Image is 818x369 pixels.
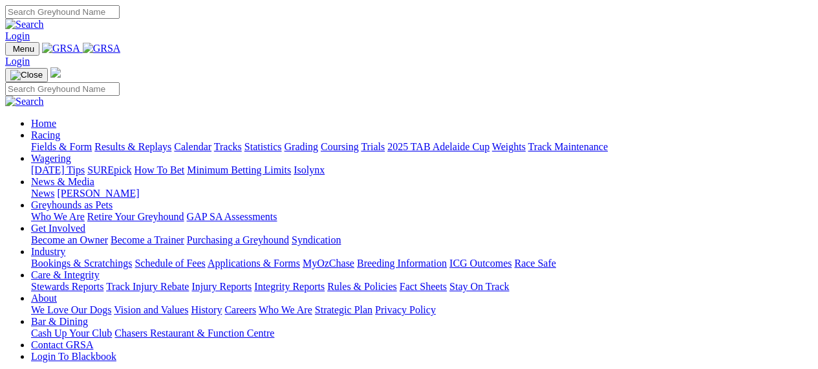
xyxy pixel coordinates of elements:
[5,42,39,56] button: Toggle navigation
[449,258,511,269] a: ICG Outcomes
[31,199,113,210] a: Greyhounds as Pets
[5,68,48,82] button: Toggle navigation
[31,118,56,129] a: Home
[31,153,71,164] a: Wagering
[294,164,325,175] a: Isolynx
[31,211,813,223] div: Greyhounds as Pets
[13,44,34,54] span: Menu
[31,176,94,187] a: News & Media
[191,281,252,292] a: Injury Reports
[400,281,447,292] a: Fact Sheets
[42,43,80,54] img: GRSA
[244,141,282,152] a: Statistics
[5,96,44,107] img: Search
[50,67,61,78] img: logo-grsa-white.png
[31,281,103,292] a: Stewards Reports
[114,304,188,315] a: Vision and Values
[135,258,205,269] a: Schedule of Fees
[31,141,813,153] div: Racing
[87,211,184,222] a: Retire Your Greyhound
[303,258,354,269] a: MyOzChase
[31,304,813,316] div: About
[31,223,85,234] a: Get Involved
[191,304,222,315] a: History
[214,141,242,152] a: Tracks
[321,141,359,152] a: Coursing
[224,304,256,315] a: Careers
[83,43,121,54] img: GRSA
[31,304,111,315] a: We Love Our Dogs
[5,56,30,67] a: Login
[315,304,372,315] a: Strategic Plan
[285,141,318,152] a: Grading
[361,141,385,152] a: Trials
[5,82,120,96] input: Search
[31,164,813,176] div: Wagering
[259,304,312,315] a: Who We Are
[31,211,85,222] a: Who We Are
[187,164,291,175] a: Minimum Betting Limits
[31,188,813,199] div: News & Media
[31,258,132,269] a: Bookings & Scratchings
[87,164,131,175] a: SUREpick
[31,164,85,175] a: [DATE] Tips
[31,269,100,280] a: Care & Integrity
[254,281,325,292] a: Integrity Reports
[31,293,57,304] a: About
[10,70,43,80] img: Close
[187,211,277,222] a: GAP SA Assessments
[492,141,526,152] a: Weights
[31,328,112,339] a: Cash Up Your Club
[31,328,813,339] div: Bar & Dining
[31,234,813,246] div: Get Involved
[514,258,555,269] a: Race Safe
[31,339,93,350] a: Contact GRSA
[5,19,44,30] img: Search
[31,258,813,269] div: Industry
[174,141,211,152] a: Calendar
[187,234,289,245] a: Purchasing a Greyhound
[135,164,185,175] a: How To Bet
[31,129,60,140] a: Racing
[387,141,490,152] a: 2025 TAB Adelaide Cup
[357,258,447,269] a: Breeding Information
[5,5,120,19] input: Search
[31,351,116,362] a: Login To Blackbook
[5,30,30,41] a: Login
[114,328,274,339] a: Chasers Restaurant & Function Centre
[31,246,65,257] a: Industry
[31,281,813,293] div: Care & Integrity
[31,188,54,199] a: News
[528,141,608,152] a: Track Maintenance
[208,258,300,269] a: Applications & Forms
[57,188,139,199] a: [PERSON_NAME]
[449,281,509,292] a: Stay On Track
[375,304,436,315] a: Privacy Policy
[327,281,397,292] a: Rules & Policies
[31,141,92,152] a: Fields & Form
[106,281,189,292] a: Track Injury Rebate
[292,234,341,245] a: Syndication
[111,234,184,245] a: Become a Trainer
[31,316,88,327] a: Bar & Dining
[31,234,108,245] a: Become an Owner
[94,141,171,152] a: Results & Replays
